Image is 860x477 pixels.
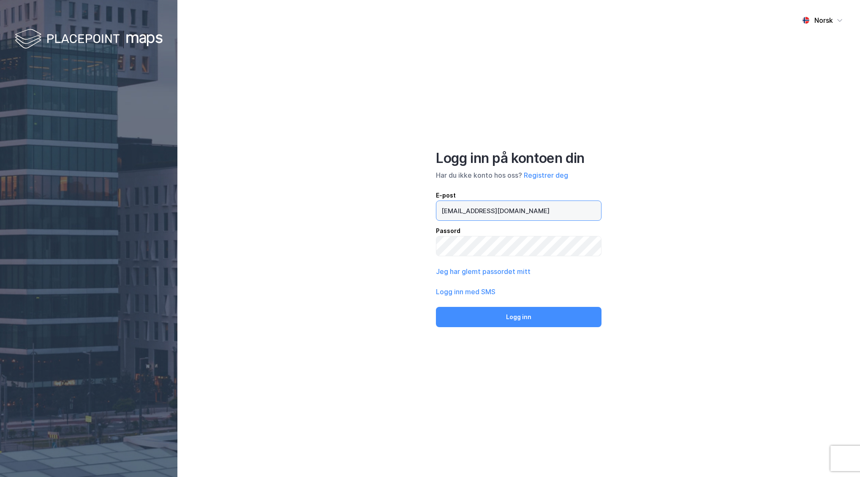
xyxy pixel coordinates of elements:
[818,436,860,477] div: Kontrollprogram for chat
[436,287,495,297] button: Logg inn med SMS
[814,15,833,25] div: Norsk
[524,170,568,180] button: Registrer deg
[436,190,601,201] div: E-post
[818,436,860,477] iframe: Chat Widget
[436,266,531,276] button: Jeg har glemt passordet mitt
[436,170,601,180] div: Har du ikke konto hos oss?
[436,150,601,167] div: Logg inn på kontoen din
[436,307,601,327] button: Logg inn
[15,27,163,52] img: logo-white.f07954bde2210d2a523dddb988cd2aa7.svg
[436,226,601,236] div: Passord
